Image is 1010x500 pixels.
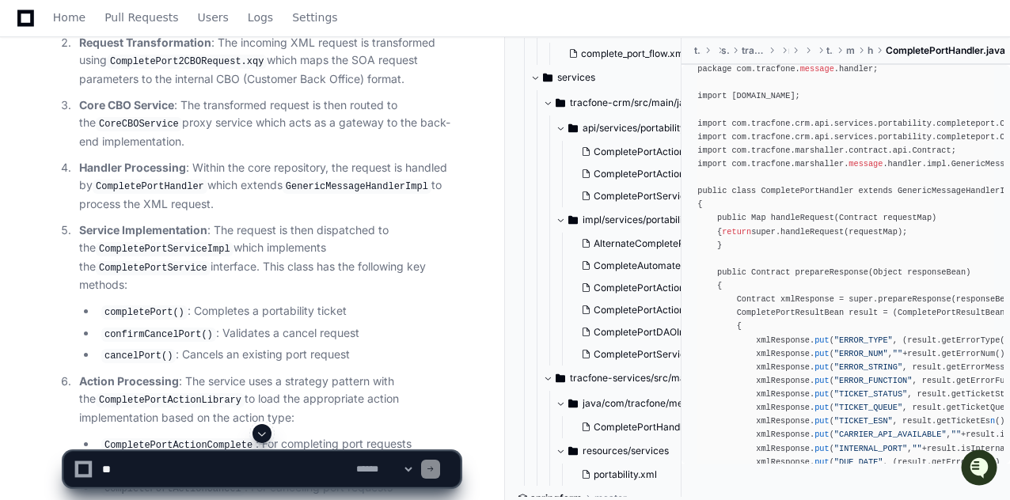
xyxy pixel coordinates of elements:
[570,372,693,384] span: tracfone-services/src/main
[96,117,182,131] code: CoreCBOService
[107,55,267,69] code: CompletePort2CBORequest.xqy
[834,403,902,412] span: "TICKET_QUEUE"
[71,133,247,146] div: We're offline, but we'll be back soon!
[101,328,216,342] code: confirmCancelPort()
[33,117,62,146] img: 7521149027303_d2c55a7ec3fe4098c2f6_72.png
[16,172,106,184] div: Past conversations
[79,222,460,295] p: : The request is then dispatched to the which implements the interface. This class has the follow...
[530,65,682,90] button: services
[97,324,460,343] li: : Validates a cancel request
[245,169,288,187] button: See all
[93,180,207,194] code: CompletePortHandler
[97,302,460,321] li: : Completes a portability ticket
[16,15,47,47] img: PlayerZero
[893,349,902,358] span: ""
[568,394,578,413] svg: Directory
[198,13,229,22] span: Users
[283,180,431,194] code: GenericMessageHandlerImpl
[557,71,595,84] span: services
[583,122,708,134] span: api/services/portability/completeport
[583,397,708,410] span: java/com/tracfone/message/handler
[594,348,731,361] span: CompletePortServiceImpl.java
[79,374,179,388] strong: Action Processing
[158,290,192,301] span: Pylon
[594,304,774,316] span: CompletePortActionConfirmCancel.java
[886,44,1005,57] span: CompletePortHandler.java
[543,68,552,87] svg: Directory
[96,261,211,275] code: CompletePortService
[79,98,174,112] strong: Core CBO Service
[556,369,565,388] svg: Directory
[814,376,829,385] span: put
[79,159,460,214] p: : Within the core repository, the request is handled by which extends to process the XML request.
[79,36,211,49] strong: Request Transformation
[556,93,565,112] svg: Directory
[594,168,753,180] span: CompletePortActionStTalkPPE.java
[79,373,460,427] p: : The service uses a strategy pattern with the to load the appropriate action implementation base...
[814,335,829,345] span: put
[112,289,192,301] a: Powered byPylon
[79,97,460,151] p: : The transformed request is then routed to the proxy service which acts as a gateway to the back...
[694,44,701,57] span: tracfone
[575,416,711,438] button: CompletePortHandler.java
[721,44,728,57] span: services
[846,44,855,57] span: message
[834,349,888,358] span: "ERROR_NUM"
[181,254,187,267] span: •
[248,13,273,22] span: Logs
[556,391,708,416] button: java/com/tracfone/message/handler
[568,210,578,229] svg: Directory
[49,211,178,224] span: Tejeshwer [PERSON_NAME]
[556,116,708,141] button: api/services/portability/completeport
[79,161,186,174] strong: Handler Processing
[97,346,460,365] li: : Cancels an existing port request
[575,321,711,343] button: CompletePortDAOImpl.java
[49,254,178,267] span: Tejeshwer [PERSON_NAME]
[959,448,1002,491] iframe: Open customer support
[581,47,686,60] span: complete_port_flow.xml
[868,44,873,57] span: handler
[594,259,795,272] span: CompleteAutomatedPortinTotalWireless.java
[575,141,711,163] button: CompletePortAction.java
[79,34,460,89] p: : The incoming XML request is transformed using which maps the SOA request parameters to the inte...
[16,62,288,88] div: Welcome
[800,64,834,74] span: message
[575,255,711,277] button: CompleteAutomatedPortinTotalWireless.java
[269,122,288,141] button: Start new chat
[814,403,829,412] span: put
[16,117,44,146] img: 1756235613930-3d25f9e4-fa56-45dd-b3ad-e072dfbd1548
[543,366,695,391] button: tracfone-services/src/main
[826,44,833,57] span: tracfone
[594,190,712,203] span: CompletePortService.java
[849,159,883,169] span: message
[79,223,207,237] strong: Service Implementation
[292,13,337,22] span: Settings
[575,277,711,299] button: CompletePortActionComplete.java
[101,305,188,320] code: completePort()
[16,196,41,222] img: Tejeshwer Degala
[190,254,222,267] span: [DATE]
[722,227,751,237] span: return
[814,349,829,358] span: put
[834,335,893,345] span: "ERROR_TYPE"
[101,349,176,363] code: cancelPort()
[575,343,711,366] button: CompletePortServiceImpl.java
[568,119,578,138] svg: Directory
[814,389,829,399] span: put
[96,242,234,256] code: CompletePortServiceImpl
[834,416,893,426] span: "TICKET_ESN"
[814,416,829,426] span: put
[594,146,706,158] span: CompletePortAction.java
[834,376,913,385] span: "ERROR_FUNCTION"
[594,282,750,294] span: CompletePortActionComplete.java
[556,207,708,233] button: impl/services/portability/completeport
[990,416,995,426] span: n
[594,326,717,339] span: CompletePortDAOImpl.java
[562,43,686,65] button: complete_port_flow.xml
[583,214,708,226] span: impl/services/portability/completeport
[104,13,178,22] span: Pull Requests
[181,211,187,224] span: •
[190,211,222,224] span: [DATE]
[570,97,695,109] span: tracfone-crm/src/main/java/com/tracfone/crm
